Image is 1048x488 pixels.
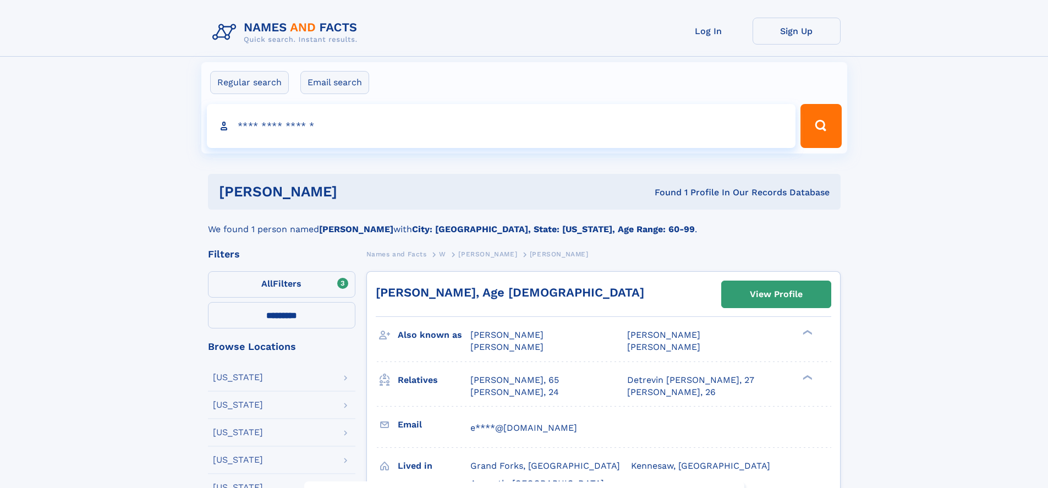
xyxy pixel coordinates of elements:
div: [US_STATE] [213,373,263,382]
input: search input [207,104,796,148]
a: Names and Facts [366,247,427,261]
a: View Profile [722,281,831,308]
span: Grand Forks, [GEOGRAPHIC_DATA] [470,460,620,471]
div: [US_STATE] [213,428,263,437]
span: [PERSON_NAME] [627,342,700,352]
span: All [261,278,273,289]
label: Filters [208,271,355,298]
img: Logo Names and Facts [208,18,366,47]
div: Browse Locations [208,342,355,352]
label: Email search [300,71,369,94]
a: [PERSON_NAME], 26 [627,386,716,398]
span: [PERSON_NAME] [470,330,544,340]
div: We found 1 person named with . [208,210,841,236]
div: ❯ [800,374,813,381]
div: View Profile [750,282,803,307]
a: W [439,247,446,261]
a: [PERSON_NAME], Age [DEMOGRAPHIC_DATA] [376,286,644,299]
b: City: [GEOGRAPHIC_DATA], State: [US_STATE], Age Range: 60-99 [412,224,695,234]
div: [US_STATE] [213,401,263,409]
h3: Email [398,415,470,434]
div: ❯ [800,329,813,336]
span: W [439,250,446,258]
h1: [PERSON_NAME] [219,185,496,199]
a: Detrevin [PERSON_NAME], 27 [627,374,754,386]
h3: Lived in [398,457,470,475]
h3: Relatives [398,371,470,390]
div: [US_STATE] [213,456,263,464]
h3: Also known as [398,326,470,344]
a: [PERSON_NAME], 24 [470,386,559,398]
button: Search Button [800,104,841,148]
span: [PERSON_NAME] [530,250,589,258]
label: Regular search [210,71,289,94]
a: [PERSON_NAME], 65 [470,374,559,386]
a: Sign Up [753,18,841,45]
span: [PERSON_NAME] [627,330,700,340]
span: Kennesaw, [GEOGRAPHIC_DATA] [631,460,770,471]
b: [PERSON_NAME] [319,224,393,234]
a: Log In [665,18,753,45]
span: [PERSON_NAME] [470,342,544,352]
div: Found 1 Profile In Our Records Database [496,187,830,199]
div: Filters [208,249,355,259]
span: [PERSON_NAME] [458,250,517,258]
a: [PERSON_NAME] [458,247,517,261]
